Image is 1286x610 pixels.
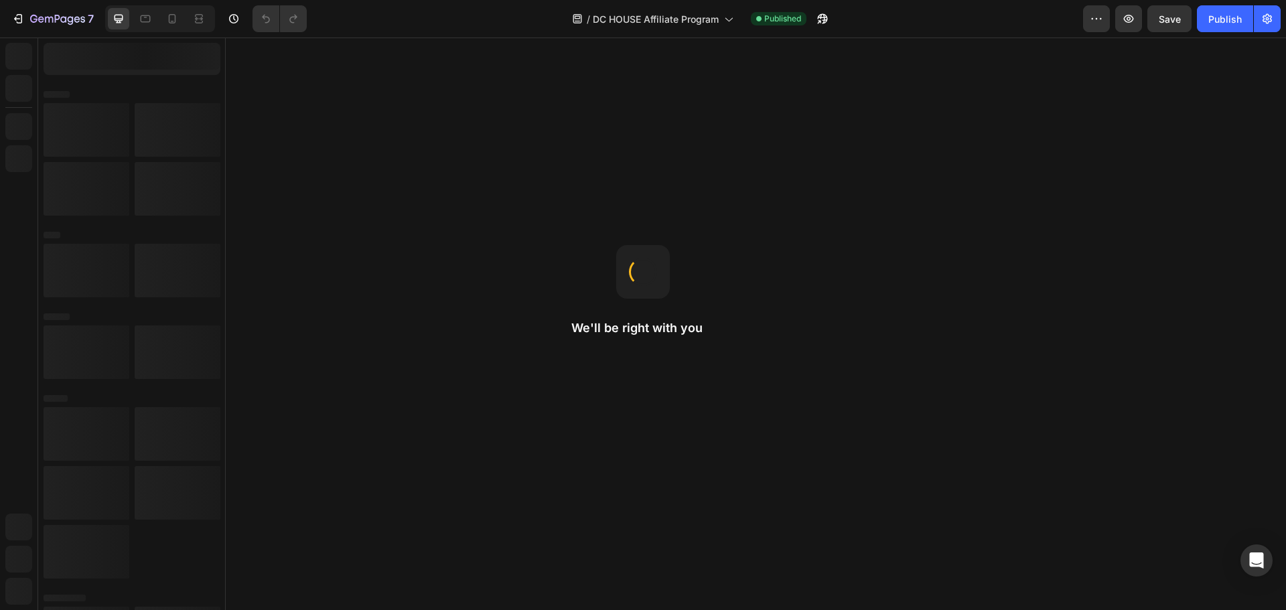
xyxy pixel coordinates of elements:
[764,13,801,25] span: Published
[1147,5,1192,32] button: Save
[593,12,719,26] span: DC HOUSE Affiliate Program
[253,5,307,32] div: Undo/Redo
[587,12,590,26] span: /
[5,5,100,32] button: 7
[88,11,94,27] p: 7
[1197,5,1253,32] button: Publish
[571,320,715,336] h2: We'll be right with you
[1208,12,1242,26] div: Publish
[1240,544,1273,577] div: Open Intercom Messenger
[1159,13,1181,25] span: Save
